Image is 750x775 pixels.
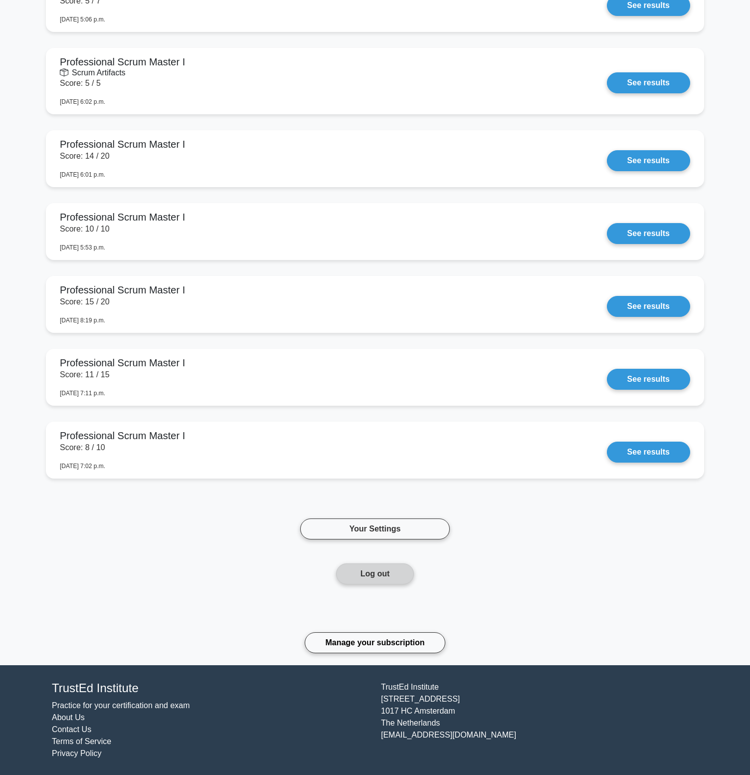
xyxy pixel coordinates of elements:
a: Manage your subscription [305,632,445,653]
button: Log out [336,563,414,584]
a: See results [607,72,690,93]
a: See results [607,296,690,317]
a: Privacy Policy [52,749,102,758]
a: See results [607,223,690,244]
a: See results [607,150,690,171]
h4: TrustEd Institute [52,681,369,696]
a: Terms of Service [52,737,111,746]
a: Your Settings [300,518,450,539]
a: Contact Us [52,725,91,734]
a: See results [607,442,690,463]
a: Practice for your certification and exam [52,701,190,710]
a: About Us [52,713,85,722]
div: TrustEd Institute [STREET_ADDRESS] 1017 HC Amsterdam The Netherlands [EMAIL_ADDRESS][DOMAIN_NAME] [375,681,704,760]
a: See results [607,369,690,390]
